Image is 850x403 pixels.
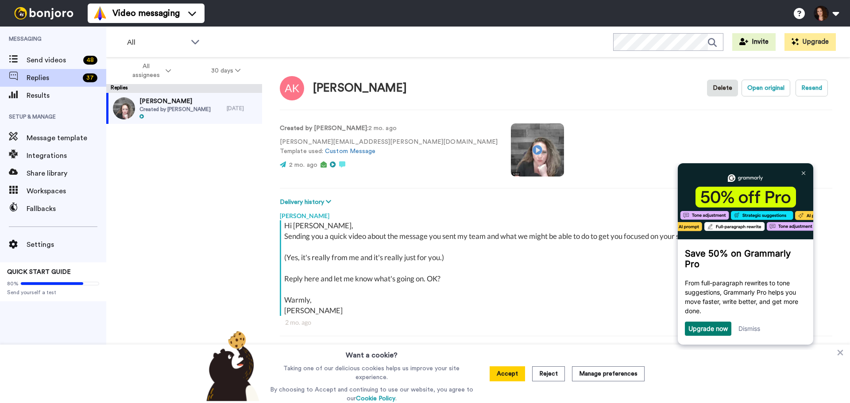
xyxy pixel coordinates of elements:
[15,161,55,169] a: Upgrade now
[289,162,317,168] span: 2 mo. ago
[280,125,367,131] strong: Created by [PERSON_NAME]
[83,73,97,82] div: 37
[66,161,87,169] a: Dismiss
[27,150,106,161] span: Integrations
[12,85,133,106] h3: Save 50% on Grammarly Pro
[128,62,164,80] span: All assignees
[106,93,262,124] a: [PERSON_NAME]Created by [PERSON_NAME][DATE]
[532,366,565,381] button: Reject
[346,345,398,361] h3: Want a cookie?
[7,280,19,287] span: 80%
[280,138,498,156] p: [PERSON_NAME][EMAIL_ADDRESS][PERSON_NAME][DOMAIN_NAME] Template used:
[27,203,106,214] span: Fallbacks
[27,133,106,143] span: Message template
[113,97,135,119] img: 34f06117-a621-49d2-b28f-c0557567208b-thumb.jpg
[5,5,140,76] img: cf05b94ade4f42629b949fb8a375e811-frame-31613004.png
[27,168,106,179] span: Share library
[285,318,827,327] div: 2 mo. ago
[707,80,738,96] button: Delete
[27,90,106,101] span: Results
[284,220,830,316] div: Hi [PERSON_NAME], Sending you a quick video about the message you sent my team and what we might ...
[7,269,71,275] span: QUICK START GUIDE
[268,364,475,382] p: Taking one of our delicious cookies helps us improve your site experience.
[796,80,828,96] button: Resend
[108,58,191,83] button: All assignees
[27,73,79,83] span: Replies
[313,82,407,95] div: [PERSON_NAME]
[27,186,106,196] span: Workspaces
[356,395,395,402] a: Cookie Policy
[784,33,836,51] button: Upgrade
[572,366,645,381] button: Manage preferences
[93,6,107,20] img: vm-color.svg
[112,7,180,19] span: Video messaging
[268,385,475,403] p: By choosing to Accept and continuing to use our website, you agree to our .
[490,366,525,381] button: Accept
[129,8,132,12] img: close_x_white.png
[280,207,832,220] div: [PERSON_NAME]
[11,7,77,19] img: bj-logo-header-white.svg
[139,97,211,106] span: [PERSON_NAME]
[12,115,133,152] p: From full-paragraph rewrites to tone suggestions, Grammarly Pro helps you move faster, write bett...
[280,124,498,133] p: : 2 mo. ago
[198,330,264,401] img: bear-with-cookie.png
[106,84,262,93] div: Replies
[325,148,375,154] a: Custom Message
[7,289,99,296] span: Send yourself a test
[83,56,97,65] div: 48
[742,80,790,96] button: Open original
[139,106,211,113] span: Created by [PERSON_NAME]
[280,76,304,100] img: Image of Alexis Kuhne
[280,197,334,207] button: Delivery history
[27,239,106,250] span: Settings
[732,33,776,51] button: Invite
[27,55,80,65] span: Send videos
[127,37,186,48] span: All
[191,63,261,79] button: 30 days
[227,105,258,112] div: [DATE]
